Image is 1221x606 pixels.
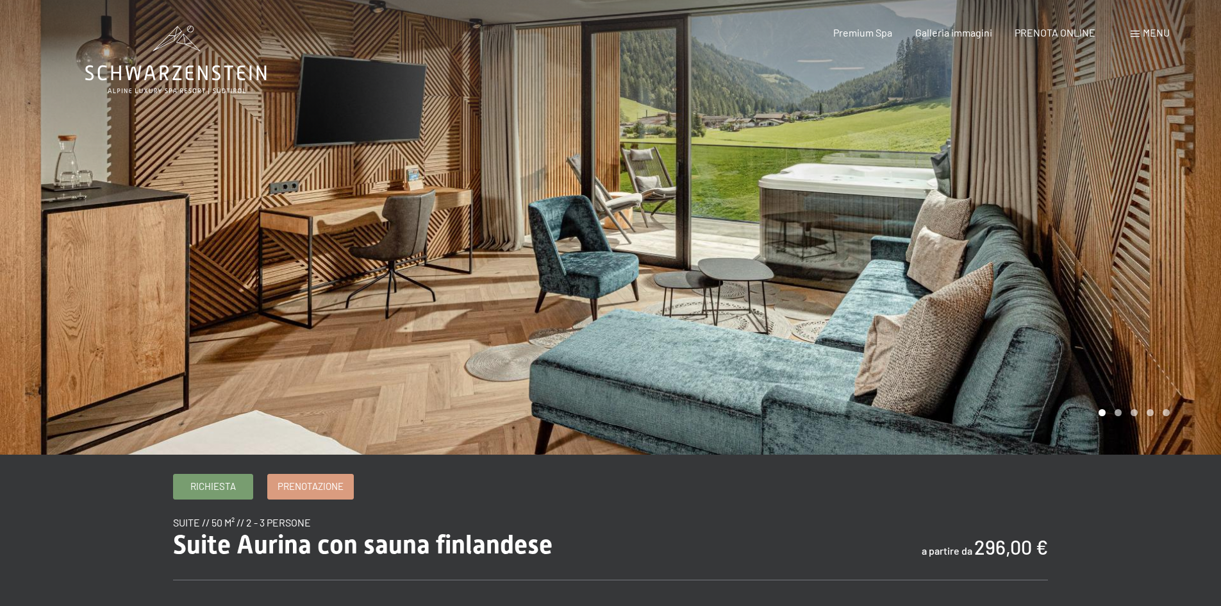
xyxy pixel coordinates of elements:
a: Prenotazione [268,475,353,499]
span: a partire da [922,544,972,557]
a: Richiesta [174,475,253,499]
b: 296,00 € [974,535,1048,559]
span: suite // 50 m² // 2 - 3 persone [173,516,311,528]
span: Menu [1143,26,1170,38]
span: Suite Aurina con sauna finlandese [173,530,552,560]
a: Premium Spa [833,26,892,38]
a: Galleria immagini [915,26,992,38]
span: Prenotazione [278,480,344,493]
span: Richiesta [190,480,236,493]
a: PRENOTA ONLINE [1015,26,1095,38]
